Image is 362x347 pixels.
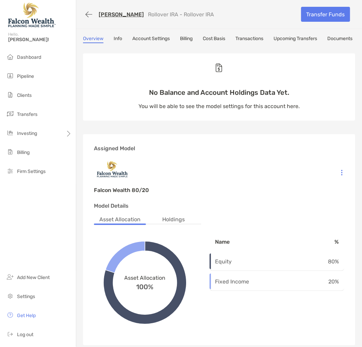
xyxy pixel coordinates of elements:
a: Billing [180,36,193,43]
span: Log out [17,332,33,337]
img: investing icon [6,129,14,137]
span: Firm Settings [17,169,46,174]
p: Fixed Income [215,277,265,286]
span: Pipeline [17,73,34,79]
h3: Falcon Wealth 80/20 [94,187,149,193]
span: Investing [17,131,37,136]
span: Add New Client [17,275,50,280]
p: Name [215,238,265,246]
span: Clients [17,92,32,98]
p: % [314,238,339,246]
a: Info [114,36,122,43]
a: Overview [83,36,103,43]
img: Icon List Menu [341,170,343,176]
p: No Balance and Account Holdings Data Yet. [138,88,300,97]
span: Transfers [17,111,37,117]
p: Rollover IRA - Rollover IRA [148,11,214,18]
img: Falcon Wealth Planning Logo [8,3,56,27]
a: Account Settings [132,36,170,43]
img: add_new_client icon [6,273,14,281]
span: Settings [17,294,35,299]
a: Cost Basis [203,36,225,43]
img: settings icon [6,292,14,300]
img: firm-settings icon [6,167,14,175]
h3: Assigned Model [94,145,344,152]
img: transfers icon [6,110,14,118]
p: Model Details [94,202,344,210]
li: Holdings [157,215,190,224]
span: Dashboard [17,54,41,60]
span: Get Help [17,313,36,318]
img: get-help icon [6,311,14,319]
a: Upcoming Transfers [274,36,317,43]
span: Asset Allocation [125,275,166,281]
p: You will be able to see the model settings for this account here. [138,102,300,110]
span: Billing [17,150,30,155]
img: Company image [94,157,344,181]
a: Documents [327,36,352,43]
p: 20 % [314,277,339,286]
li: Asset Allocation [94,215,146,224]
img: dashboard icon [6,53,14,61]
span: [PERSON_NAME]! [8,37,72,42]
img: billing icon [6,148,14,156]
a: Transactions [235,36,263,43]
a: Transfer Funds [301,7,350,22]
p: 80 % [314,257,339,266]
p: Equity [215,257,265,266]
img: clients icon [6,91,14,99]
img: logout icon [6,330,14,338]
span: 100% [136,281,154,291]
a: [PERSON_NAME] [99,11,144,18]
img: pipeline icon [6,72,14,80]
